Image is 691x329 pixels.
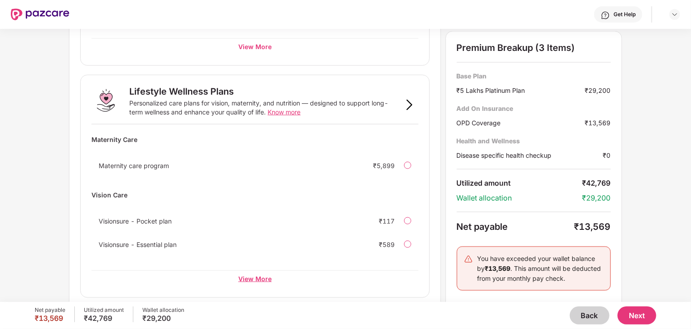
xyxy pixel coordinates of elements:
img: svg+xml;base64,PHN2ZyB3aWR0aD0iOSIgaGVpZ2h0PSIxNiIgdmlld0JveD0iMCAwIDkgMTYiIGZpbGw9Im5vbmUiIHhtbG... [404,100,415,110]
div: Base Plan [457,72,611,80]
div: Get Help [614,11,636,18]
div: ₹29,200 [582,193,611,203]
b: ₹13,569 [485,265,511,272]
span: Visionsure - Essential plan [99,241,177,248]
div: ₹42,769 [582,178,611,188]
div: Utilized amount [457,178,582,188]
div: ₹5,899 [373,162,395,169]
div: Net payable [457,221,574,232]
div: Personalized care plans for vision, maternity, and nutrition — designed to support long-term well... [129,99,400,117]
div: OPD Coverage [457,118,585,128]
div: View More [91,38,418,55]
div: Disease specific health checkup [457,151,603,160]
div: ₹5 Lakhs Platinum Plan [457,86,585,95]
button: Back [570,306,609,324]
button: Next [618,306,656,324]
div: View More [91,270,418,287]
div: Wallet allocation [142,306,184,314]
div: ₹13,569 [585,118,611,128]
img: svg+xml;base64,PHN2ZyB4bWxucz0iaHR0cDovL3d3dy53My5vcmcvMjAwMC9zdmciIHdpZHRoPSIyNCIgaGVpZ2h0PSIyNC... [464,255,473,264]
span: Visionsure - Pocket plan [99,217,172,225]
div: Lifestyle Wellness Plans [129,86,234,97]
img: Lifestyle Wellness Plans [91,86,120,115]
span: Maternity care program [99,162,169,169]
div: ₹42,769 [84,314,124,323]
div: Maternity Care [91,132,418,147]
img: svg+xml;base64,PHN2ZyBpZD0iRHJvcGRvd24tMzJ4MzIiIHhtbG5zPSJodHRwOi8vd3d3LnczLm9yZy8yMDAwL3N2ZyIgd2... [671,11,678,18]
div: ₹29,200 [142,314,184,323]
div: Health and Wellness [457,137,611,145]
div: Wallet allocation [457,193,582,203]
div: ₹13,569 [574,221,611,232]
div: ₹589 [379,241,395,248]
div: ₹29,200 [585,86,611,95]
div: You have exceeded your wallet balance by . This amount will be deducted from your monthly pay check. [477,254,604,283]
div: Add On Insurance [457,104,611,113]
div: Net payable [35,306,65,314]
div: Premium Breakup (3 Items) [457,42,611,53]
div: ₹117 [379,217,395,225]
div: Vision Care [91,187,418,203]
div: ₹0 [603,151,611,160]
img: New Pazcare Logo [11,9,69,20]
span: Know more [268,108,300,116]
img: svg+xml;base64,PHN2ZyBpZD0iSGVscC0zMngzMiIgeG1sbnM9Imh0dHA6Ly93d3cudzMub3JnLzIwMDAvc3ZnIiB3aWR0aD... [601,11,610,20]
div: ₹13,569 [35,314,65,323]
div: Utilized amount [84,306,124,314]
